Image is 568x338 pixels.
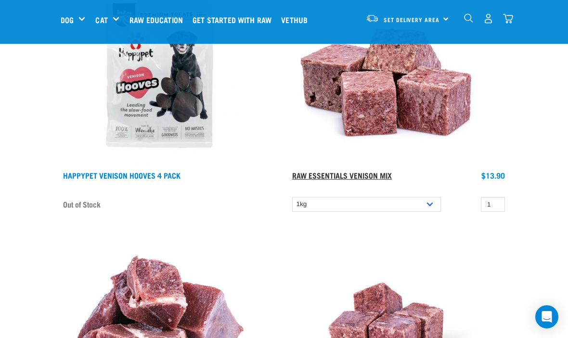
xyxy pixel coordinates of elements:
[190,0,279,39] a: Get started with Raw
[366,14,379,23] img: van-moving.png
[279,0,315,39] a: Vethub
[292,173,392,177] a: Raw Essentials Venison Mix
[63,173,181,177] a: Happypet Venison Hooves 4 Pack
[481,171,505,180] div: $13.90
[535,305,558,328] div: Open Intercom Messenger
[63,197,101,211] span: Out of Stock
[95,14,107,26] a: Cat
[503,13,513,24] img: home-icon@2x.png
[464,13,473,23] img: home-icon-1@2x.png
[384,18,439,21] span: Set Delivery Area
[61,14,74,26] a: Dog
[481,197,505,212] input: 1
[483,13,493,24] img: user.png
[127,0,190,39] a: Raw Education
